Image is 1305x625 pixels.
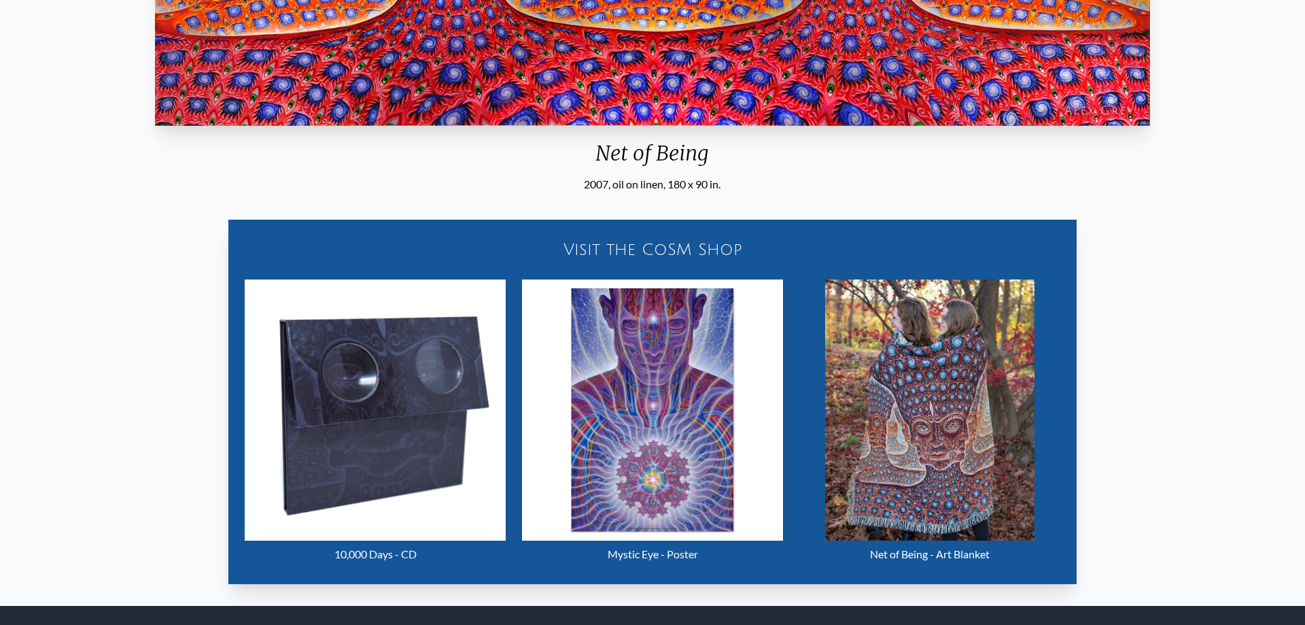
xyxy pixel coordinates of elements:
[150,176,1155,192] div: 2007, oil on linen, 180 x 90 in.
[150,141,1155,176] div: Net of Being
[522,280,783,568] a: Mystic Eye - Poster
[522,280,783,541] img: Mystic Eye - Poster
[522,541,783,568] div: Mystic Eye - Poster
[799,541,1060,568] div: Net of Being - Art Blanket
[245,280,506,541] img: 10,000 Days - CD
[245,280,506,568] a: 10,000 Days - CD
[799,280,1060,568] a: Net of Being - Art Blanket
[245,541,506,568] div: 10,000 Days - CD
[237,228,1068,271] a: Visit the CoSM Shop
[825,280,1034,541] img: Net of Being - Art Blanket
